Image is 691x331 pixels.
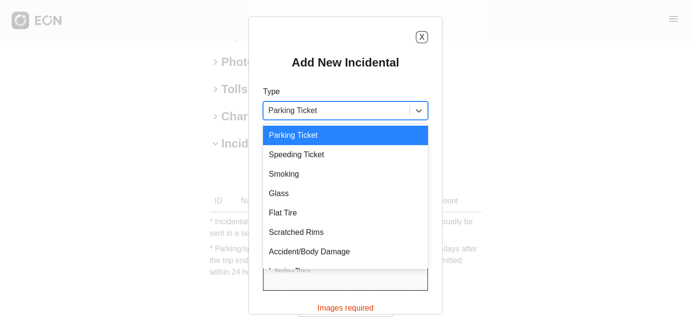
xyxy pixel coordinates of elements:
[416,31,428,43] button: X
[263,126,428,145] div: Parking Ticket
[263,165,428,184] div: Smoking
[317,298,374,314] div: Images required
[263,242,428,262] div: Accident/Body Damage
[263,203,428,223] div: Flat Tire
[263,86,428,98] p: Type
[263,262,428,281] div: Interior Damage
[292,55,399,70] h2: Add New Incidental
[263,184,428,203] div: Glass
[263,145,428,165] div: Speeding Ticket
[263,223,428,242] div: Scratched Rims
[274,252,417,276] p: Drag and drop some files here, or click to select files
